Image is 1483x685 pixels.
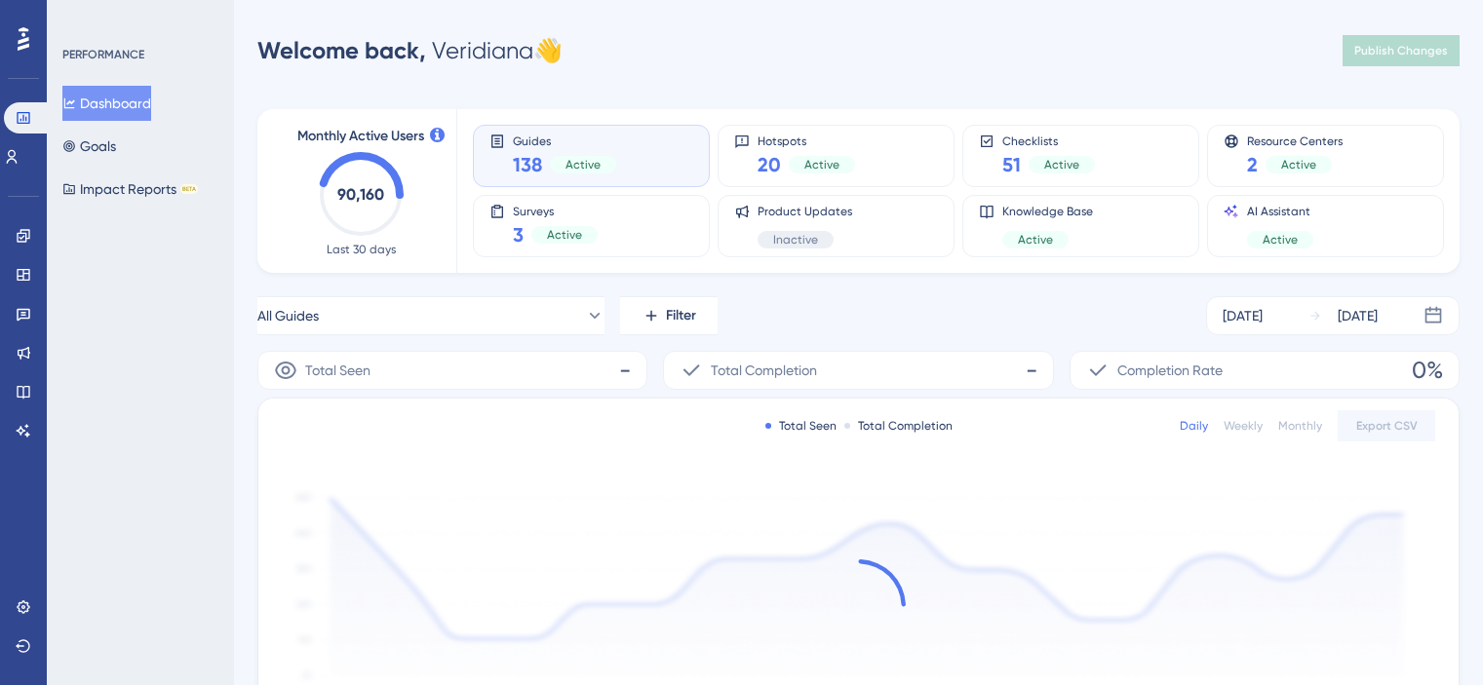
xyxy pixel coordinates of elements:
span: Monthly Active Users [297,125,424,148]
span: Resource Centers [1247,133,1343,147]
div: Daily [1180,418,1208,434]
span: Total Completion [711,359,817,382]
span: Active [1263,232,1298,247]
button: Publish Changes [1343,35,1460,66]
span: Active [1018,232,1053,247]
span: Active [1044,157,1079,172]
span: Product Updates [758,204,852,219]
span: Active [1281,157,1316,172]
span: Guides [513,133,616,147]
button: Goals [62,129,116,164]
span: Publish Changes [1354,43,1448,58]
div: BETA [180,184,198,194]
span: Export CSV [1356,418,1418,434]
span: Hotspots [758,133,855,147]
div: [DATE] [1338,304,1378,327]
span: 138 [513,151,542,178]
span: Surveys [513,204,598,217]
button: Export CSV [1338,410,1435,441]
span: Active [547,227,582,243]
span: - [1026,355,1037,386]
span: Completion Rate [1117,359,1223,382]
div: [DATE] [1223,304,1263,327]
span: All Guides [257,304,319,327]
button: Impact ReportsBETA [62,171,198,207]
span: 20 [758,151,781,178]
span: Welcome back, [257,36,426,64]
span: 0% [1412,355,1443,386]
text: 90,160 [337,185,384,204]
span: - [619,355,631,386]
span: AI Assistant [1247,204,1313,219]
button: Dashboard [62,86,151,121]
button: Filter [620,296,718,335]
div: Veridiana 👋 [257,35,563,66]
span: Active [566,157,601,172]
span: Active [804,157,839,172]
span: 51 [1002,151,1021,178]
div: Total Seen [765,418,837,434]
div: Weekly [1224,418,1263,434]
div: Monthly [1278,418,1322,434]
span: Total Seen [305,359,371,382]
button: All Guides [257,296,605,335]
span: Last 30 days [327,242,396,257]
span: Filter [666,304,696,327]
span: 3 [513,221,524,248]
div: PERFORMANCE [62,47,144,62]
span: 2 [1247,151,1258,178]
div: Total Completion [844,418,953,434]
span: Checklists [1002,133,1095,147]
span: Inactive [773,232,818,247]
span: Knowledge Base [1002,204,1093,219]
